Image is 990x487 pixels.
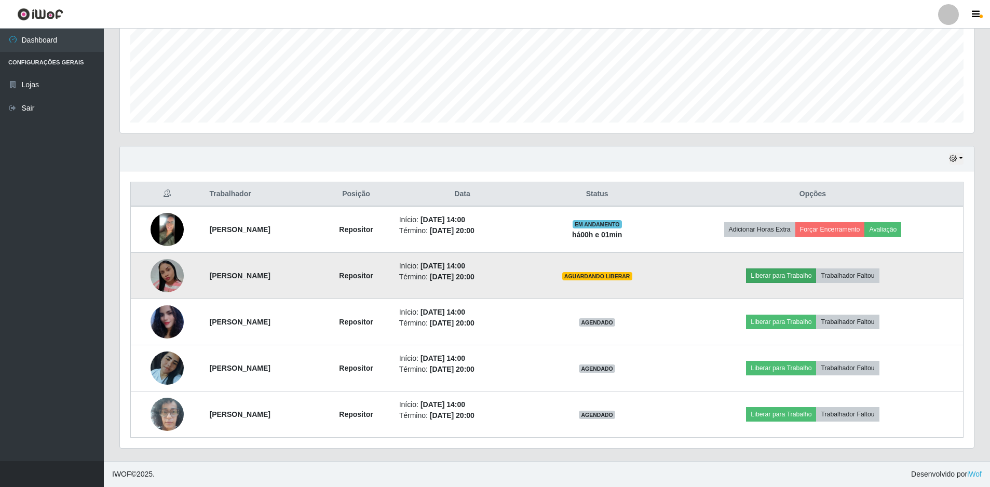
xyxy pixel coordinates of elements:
strong: Repositor [339,318,373,326]
span: AGENDADO [579,411,615,419]
button: Liberar para Trabalho [746,361,816,375]
li: Término: [399,225,526,236]
time: [DATE] 14:00 [421,354,465,362]
span: AGENDADO [579,318,615,327]
li: Início: [399,399,526,410]
th: Trabalhador [204,182,320,207]
button: Trabalhador Faltou [816,407,879,422]
strong: Repositor [339,272,373,280]
strong: Repositor [339,410,373,418]
th: Status [532,182,662,207]
li: Início: [399,261,526,272]
span: AGENDADO [579,364,615,373]
span: © 2025 . [112,469,155,480]
button: Avaliação [864,222,901,237]
time: [DATE] 14:00 [421,262,465,270]
button: Liberar para Trabalho [746,315,816,329]
strong: [PERSON_NAME] [210,410,270,418]
li: Término: [399,364,526,375]
li: Início: [399,353,526,364]
strong: Repositor [339,225,373,234]
button: Trabalhador Faltou [816,315,879,329]
time: [DATE] 20:00 [430,319,474,327]
span: Desenvolvido por [911,469,982,480]
button: Liberar para Trabalho [746,268,816,283]
img: 1756487537320.jpeg [151,392,184,436]
strong: [PERSON_NAME] [210,364,270,372]
time: [DATE] 20:00 [430,411,474,420]
button: Trabalhador Faltou [816,268,879,283]
img: 1752077085843.jpeg [151,292,184,351]
time: [DATE] 14:00 [421,400,465,409]
time: [DATE] 20:00 [430,365,474,373]
th: Opções [662,182,964,207]
strong: há 00 h e 01 min [572,231,622,239]
span: IWOF [112,470,131,478]
time: [DATE] 14:00 [421,215,465,224]
strong: Repositor [339,364,373,372]
li: Término: [399,272,526,282]
strong: [PERSON_NAME] [210,272,270,280]
a: iWof [967,470,982,478]
th: Posição [319,182,392,207]
span: EM ANDAMENTO [573,220,622,228]
time: [DATE] 20:00 [430,273,474,281]
button: Adicionar Horas Extra [724,222,795,237]
strong: [PERSON_NAME] [210,318,270,326]
img: CoreUI Logo [17,8,63,21]
button: Trabalhador Faltou [816,361,879,375]
button: Forçar Encerramento [795,222,865,237]
li: Início: [399,214,526,225]
img: 1756127287806.jpeg [151,259,184,292]
li: Término: [399,318,526,329]
th: Data [393,182,532,207]
button: Liberar para Trabalho [746,407,816,422]
img: 1748484954184.jpeg [151,213,184,246]
li: Início: [399,307,526,318]
img: 1753965391746.jpeg [151,339,184,398]
time: [DATE] 14:00 [421,308,465,316]
li: Término: [399,410,526,421]
strong: [PERSON_NAME] [210,225,270,234]
time: [DATE] 20:00 [430,226,474,235]
span: AGUARDANDO LIBERAR [562,272,632,280]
